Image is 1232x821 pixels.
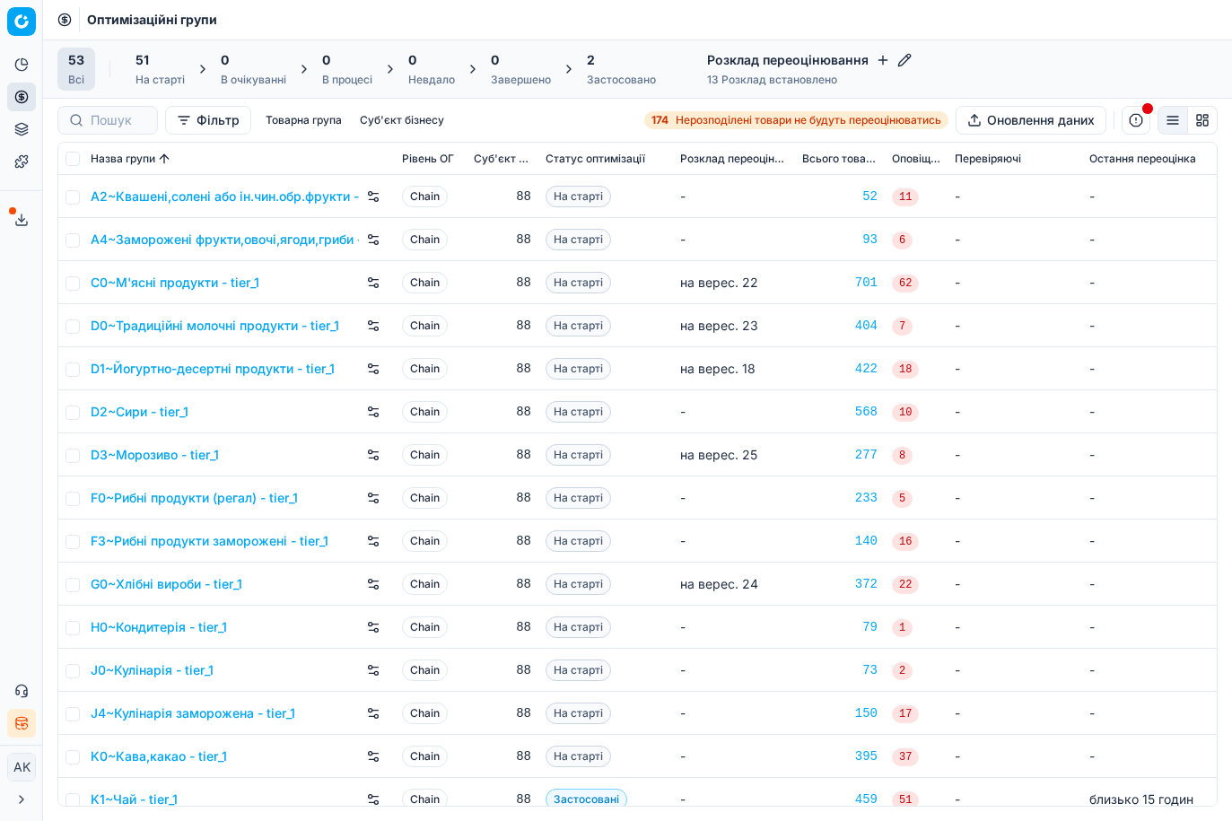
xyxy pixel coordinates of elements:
span: На старті [546,530,611,552]
td: - [1082,218,1217,261]
a: G0~Хлібні вироби - tier_1 [91,575,242,593]
div: 88 [474,188,531,205]
span: Chain [402,229,448,250]
span: Chain [402,616,448,638]
div: 88 [474,489,531,507]
a: 395 [802,747,878,765]
span: Перевіряючі [955,152,1021,166]
span: Chain [402,444,448,466]
td: - [948,218,1082,261]
span: 6 [892,231,913,249]
div: 88 [474,317,531,335]
td: - [1082,433,1217,476]
div: 88 [474,575,531,593]
td: - [1082,347,1217,390]
span: Chain [402,659,448,681]
div: На старті [135,73,185,87]
span: 8 [892,447,913,465]
span: Назва групи [91,152,155,166]
a: 277 [802,446,878,464]
a: C0~М'ясні продукти - tier_1 [91,274,259,292]
a: F3~Рибні продукти заморожені - tier_1 [91,532,328,550]
span: Рівень OГ [402,152,454,166]
div: Всі [68,73,84,87]
span: На старті [546,401,611,423]
td: - [1082,649,1217,692]
td: - [948,520,1082,563]
div: 88 [474,446,531,464]
span: 51 [892,791,919,809]
span: 11 [892,188,919,206]
td: - [1082,476,1217,520]
div: 88 [474,661,531,679]
td: - [673,218,795,261]
div: 88 [474,790,531,808]
span: На старті [546,186,611,207]
a: D0~Традиційні молочні продукти - tier_1 [91,317,339,335]
span: 18 [892,361,919,379]
td: - [948,433,1082,476]
span: 7 [892,318,913,336]
button: Суб'єкт бізнесу [353,109,451,131]
span: Chain [402,789,448,810]
span: Chain [402,315,448,336]
td: - [948,692,1082,735]
td: - [1082,520,1217,563]
span: На старті [546,616,611,638]
button: Товарна група [258,109,349,131]
span: Chain [402,358,448,380]
a: 701 [802,274,878,292]
span: На старті [546,272,611,293]
td: - [673,476,795,520]
td: - [1082,563,1217,606]
a: D2~Сири - tier_1 [91,403,188,421]
td: - [673,606,795,649]
a: K1~Чай - tier_1 [91,790,178,808]
td: - [673,520,795,563]
h4: Розклад переоцінювання [707,51,912,69]
span: на верес. 18 [680,361,756,376]
a: 93 [802,231,878,249]
a: 79 [802,618,878,636]
span: 1 [892,619,913,637]
a: A4~Заморожені фрукти,овочі,ягоди,гриби - tier_1 [91,231,359,249]
span: На старті [546,703,611,724]
a: 140 [802,532,878,550]
span: AK [8,754,35,781]
div: В очікуванні [221,73,286,87]
span: 17 [892,705,919,723]
td: - [673,175,795,218]
div: 13 Розклад встановлено [707,73,912,87]
div: 88 [474,403,531,421]
span: близько 15 годин [1089,791,1193,807]
div: 88 [474,360,531,378]
span: На старті [546,659,611,681]
td: - [1082,692,1217,735]
span: Chain [402,573,448,595]
a: 174Нерозподілені товари не будуть переоцінюватись [644,111,948,129]
span: Всього товарів [802,152,878,166]
a: 52 [802,188,878,205]
a: 422 [802,360,878,378]
div: 88 [474,231,531,249]
button: AK [7,753,36,782]
a: A2~Квашені,солені або ін.чин.обр.фрукти - tier_1 [91,188,359,205]
button: Фільтр [165,106,251,135]
div: 88 [474,704,531,722]
td: - [948,476,1082,520]
div: 88 [474,618,531,636]
div: Завершено [491,73,551,87]
td: - [1082,735,1217,778]
span: На старті [546,487,611,509]
span: Остання переоцінка [1089,152,1196,166]
td: - [948,735,1082,778]
div: В процесі [322,73,372,87]
span: 2 [892,662,913,680]
a: D1~Йогуртно-десертні продукти - tier_1 [91,360,335,378]
div: 88 [474,532,531,550]
div: 459 [802,790,878,808]
span: Chain [402,487,448,509]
